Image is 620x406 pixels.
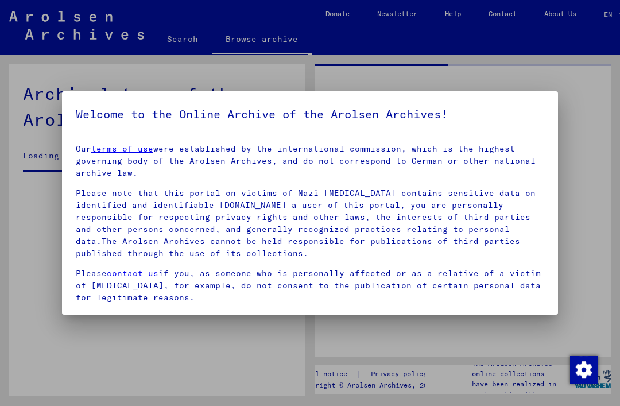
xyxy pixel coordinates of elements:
h5: Welcome to the Online Archive of the Arolsen Archives! [76,105,544,123]
p: you will find all the relevant information about the Arolsen Archives privacy policy. [76,312,544,324]
p: Our were established by the international commission, which is the highest governing body of the ... [76,143,544,179]
a: Here [76,312,96,323]
p: Please note that this portal on victims of Nazi [MEDICAL_DATA] contains sensitive data on identif... [76,187,544,260]
img: Change consent [570,356,598,384]
a: terms of use [91,144,153,154]
p: Please if you, as someone who is personally affected or as a relative of a victim of [MEDICAL_DAT... [76,268,544,304]
a: contact us [107,268,158,279]
div: Change consent [569,355,597,383]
